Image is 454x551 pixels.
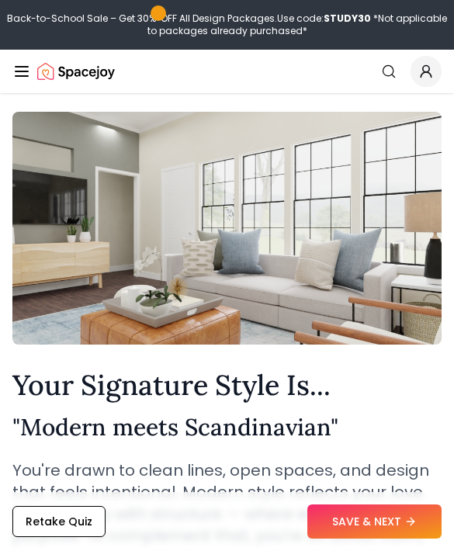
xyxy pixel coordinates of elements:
[37,56,115,87] a: Spacejoy
[37,56,115,87] img: Spacejoy Logo
[12,73,442,383] img: Modern meets Scandinavian Style Example
[12,506,106,537] button: Retake Quiz
[12,50,442,93] nav: Global
[12,413,442,441] h2: " Modern meets Scandinavian "
[307,504,442,539] button: SAVE & NEXT
[6,12,448,37] div: Back-to-School Sale – Get 30% OFF All Design Packages.
[277,12,371,25] span: Use code:
[12,369,442,400] h1: Your Signature Style Is...
[324,12,371,25] b: STUDY30
[147,12,448,37] span: *Not applicable to packages already purchased*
